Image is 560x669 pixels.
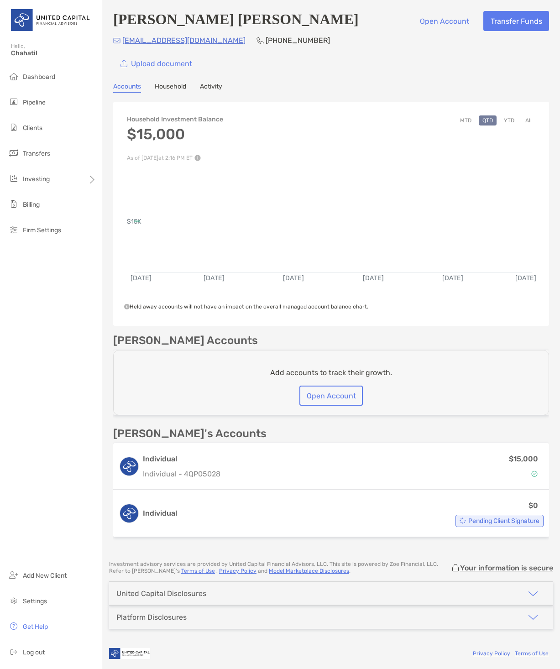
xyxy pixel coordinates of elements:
[531,470,538,477] img: Account Status icon
[143,454,220,465] h3: Individual
[528,588,539,599] img: icon arrow
[460,517,466,524] img: Account Status icon
[109,643,150,664] img: company logo
[109,561,451,575] p: Investment advisory services are provided by United Capital Financial Advisors, LLC . This site i...
[122,35,246,46] p: [EMAIL_ADDRESS][DOMAIN_NAME]
[516,275,537,282] text: [DATE]
[473,650,510,657] a: Privacy Policy
[127,218,141,225] text: $15K
[120,504,138,523] img: logo account
[120,60,127,68] img: button icon
[23,226,61,234] span: Firm Settings
[479,115,497,125] button: QTD
[460,564,553,572] p: Your information is secure
[194,155,201,161] img: Performance Info
[11,49,96,57] span: Chahati!
[127,125,223,143] h3: $15,000
[266,35,330,46] p: [PHONE_NUMBER]
[256,37,264,44] img: Phone Icon
[23,201,40,209] span: Billing
[116,613,187,622] div: Platform Disclosures
[8,173,19,184] img: investing icon
[23,175,50,183] span: Investing
[8,224,19,235] img: firm-settings icon
[8,96,19,107] img: pipeline icon
[23,73,55,81] span: Dashboard
[283,275,304,282] text: [DATE]
[528,612,539,623] img: icon arrow
[113,38,120,43] img: Email Icon
[23,648,45,656] span: Log out
[413,11,476,31] button: Open Account
[200,83,222,93] a: Activity
[120,457,138,476] img: logo account
[219,568,256,574] a: Privacy Policy
[8,621,19,632] img: get-help icon
[8,199,19,209] img: billing icon
[113,83,141,93] a: Accounts
[204,275,225,282] text: [DATE]
[8,71,19,82] img: dashboard icon
[515,650,549,657] a: Terms of Use
[113,53,199,73] a: Upload document
[8,122,19,133] img: clients icon
[127,155,223,161] p: As of [DATE] at 2:16 PM ET
[529,500,538,511] p: $0
[8,595,19,606] img: settings icon
[23,150,50,157] span: Transfers
[124,303,368,310] span: Held away accounts will not have an impact on the overall managed account balance chart.
[269,568,349,574] a: Model Marketplace Disclosures
[299,386,363,406] button: Open Account
[483,11,549,31] button: Transfer Funds
[443,275,464,282] text: [DATE]
[270,367,392,378] p: Add accounts to track their growth.
[143,468,220,480] p: Individual - 4QP05028
[181,568,215,574] a: Terms of Use
[155,83,186,93] a: Household
[468,518,539,523] span: Pending Client Signature
[8,646,19,657] img: logout icon
[127,115,223,123] h4: Household Investment Balance
[116,589,206,598] div: United Capital Disclosures
[363,275,384,282] text: [DATE]
[131,275,152,282] text: [DATE]
[113,428,267,439] p: [PERSON_NAME]'s Accounts
[522,115,535,125] button: All
[500,115,518,125] button: YTD
[23,124,42,132] span: Clients
[113,11,359,31] h4: [PERSON_NAME] [PERSON_NAME]
[509,453,538,465] p: $15,000
[143,508,177,519] h3: Individual
[11,4,91,37] img: United Capital Logo
[8,147,19,158] img: transfers icon
[8,570,19,580] img: add_new_client icon
[23,99,46,106] span: Pipeline
[23,572,67,580] span: Add New Client
[456,115,475,125] button: MTD
[23,623,48,631] span: Get Help
[113,335,258,346] p: [PERSON_NAME] Accounts
[23,597,47,605] span: Settings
